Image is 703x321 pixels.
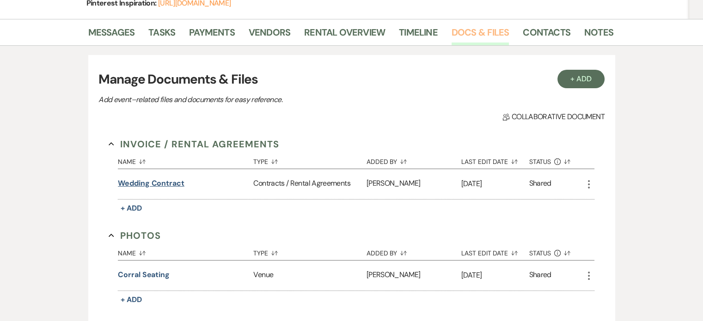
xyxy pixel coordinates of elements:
[121,295,142,304] span: + Add
[367,169,461,199] div: [PERSON_NAME]
[452,25,509,45] a: Docs & Files
[367,151,461,169] button: Added By
[109,229,161,242] button: Photos
[118,242,253,260] button: Name
[253,242,366,260] button: Type
[253,260,366,291] div: Venue
[529,151,583,169] button: Status
[121,203,142,213] span: + Add
[529,242,583,260] button: Status
[557,70,605,88] button: + Add
[461,151,529,169] button: Last Edit Date
[148,25,175,45] a: Tasks
[118,269,170,280] button: Corral Seating
[399,25,438,45] a: Timeline
[109,137,279,151] button: Invoice / Rental Agreements
[529,158,551,165] span: Status
[529,178,551,190] div: Shared
[584,25,613,45] a: Notes
[118,202,145,215] button: + Add
[88,25,135,45] a: Messages
[461,269,529,281] p: [DATE]
[304,25,385,45] a: Rental Overview
[367,260,461,291] div: [PERSON_NAME]
[189,25,235,45] a: Payments
[118,293,145,306] button: + Add
[523,25,570,45] a: Contacts
[529,250,551,256] span: Status
[249,25,290,45] a: Vendors
[98,70,604,89] h3: Manage Documents & Files
[98,94,422,106] p: Add event–related files and documents for easy reference.
[461,178,529,190] p: [DATE]
[367,242,461,260] button: Added By
[118,151,253,169] button: Name
[461,242,529,260] button: Last Edit Date
[253,151,366,169] button: Type
[253,169,366,199] div: Contracts / Rental Agreements
[529,269,551,282] div: Shared
[502,111,604,122] span: Collaborative document
[118,178,184,189] button: Wedding Contract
